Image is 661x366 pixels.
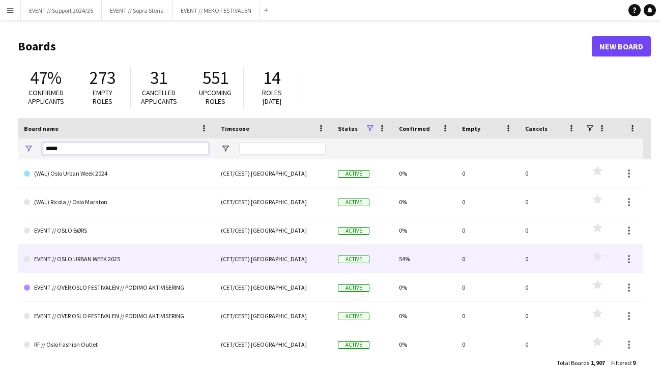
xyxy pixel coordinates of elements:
span: Empty [462,125,480,132]
span: 47% [30,67,62,89]
div: 0% [393,330,456,358]
span: Confirmed [399,125,430,132]
button: Open Filter Menu [24,144,33,153]
div: 0 [519,302,582,330]
a: (WAL) Oslo Urban Week 2024 [24,159,209,188]
span: 551 [203,67,228,89]
button: EVENT // Sopra Steria [102,1,173,20]
span: Empty roles [93,88,112,106]
div: 0 [456,330,519,358]
span: Timezone [221,125,249,132]
div: 54% [393,245,456,273]
span: 14 [263,67,280,89]
a: EVENT // OSLO URBAN WEEK 2025 [24,245,209,273]
div: 0 [456,273,519,301]
div: 0 [456,188,519,216]
div: 0% [393,159,456,187]
div: 0% [393,302,456,330]
div: 0% [393,188,456,216]
span: Cancels [525,125,548,132]
input: Timezone Filter Input [239,143,326,155]
span: Active [338,256,369,263]
div: 0 [519,330,582,358]
div: 0 [456,245,519,273]
button: Open Filter Menu [221,144,230,153]
a: RF // Oslo Fashion Outlet [24,330,209,359]
button: EVENT // MEKO FESTIVALEN [173,1,260,20]
span: Upcoming roles [199,88,232,106]
div: 0% [393,216,456,244]
div: 0 [456,216,519,244]
span: 31 [150,67,167,89]
span: Active [338,313,369,320]
div: (CET/CEST) [GEOGRAPHIC_DATA] [215,188,332,216]
div: 0 [456,159,519,187]
div: 0 [519,273,582,301]
h1: Boards [18,39,592,54]
div: (CET/CEST) [GEOGRAPHIC_DATA] [215,302,332,330]
a: (WAL) Ricola // Oslo Maraton [24,188,209,216]
input: Board name Filter Input [42,143,209,155]
span: Active [338,284,369,292]
div: 0 [519,159,582,187]
span: Active [338,199,369,206]
div: 0 [519,188,582,216]
div: (CET/CEST) [GEOGRAPHIC_DATA] [215,245,332,273]
a: New Board [592,36,651,57]
a: EVENT // OSLO BØRS [24,216,209,245]
span: Confirmed applicants [28,88,64,106]
div: (CET/CEST) [GEOGRAPHIC_DATA] [215,330,332,358]
div: 0 [519,245,582,273]
span: 273 [90,67,116,89]
div: (CET/CEST) [GEOGRAPHIC_DATA] [215,216,332,244]
div: 0% [393,273,456,301]
button: EVENT // Support 2024/25 [21,1,102,20]
a: EVENT // OVER OSLO FESTIVALEN // PODIMO AKTIVISERING [24,273,209,302]
div: (CET/CEST) [GEOGRAPHIC_DATA] [215,273,332,301]
div: (CET/CEST) [GEOGRAPHIC_DATA] [215,159,332,187]
span: Cancelled applicants [141,88,177,106]
div: 0 [519,216,582,244]
span: Active [338,227,369,235]
div: 0 [456,302,519,330]
span: Active [338,341,369,349]
span: Board name [24,125,59,132]
a: EVENT // OVER OSLO FESTIVALEN // PODIMO AKTIVISERING [24,302,209,330]
span: Status [338,125,358,132]
span: Roles [DATE] [262,88,282,106]
span: Active [338,170,369,178]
